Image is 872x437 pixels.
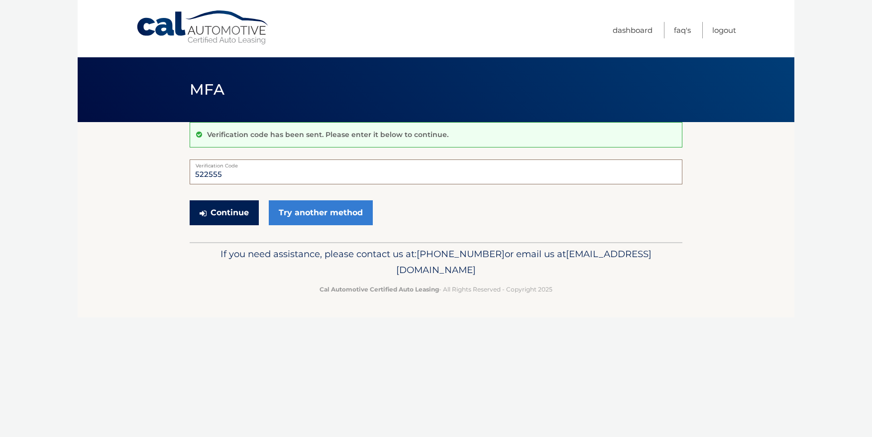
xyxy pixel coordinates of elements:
[196,284,676,294] p: - All Rights Reserved - Copyright 2025
[190,200,259,225] button: Continue
[136,10,270,45] a: Cal Automotive
[190,159,682,167] label: Verification Code
[190,159,682,184] input: Verification Code
[207,130,448,139] p: Verification code has been sent. Please enter it below to continue.
[417,248,505,260] span: [PHONE_NUMBER]
[320,286,439,293] strong: Cal Automotive Certified Auto Leasing
[712,22,736,38] a: Logout
[396,248,652,276] span: [EMAIL_ADDRESS][DOMAIN_NAME]
[613,22,653,38] a: Dashboard
[269,200,373,225] a: Try another method
[190,80,224,99] span: MFA
[196,246,676,278] p: If you need assistance, please contact us at: or email us at
[674,22,691,38] a: FAQ's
